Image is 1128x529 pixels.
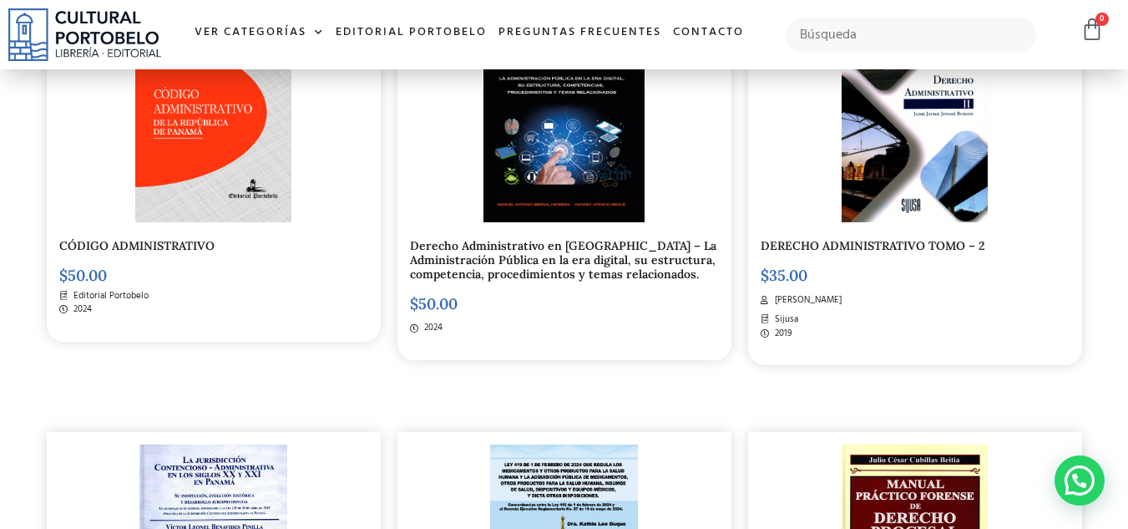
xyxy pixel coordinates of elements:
input: Búsqueda [786,18,1037,53]
span: $ [410,294,418,313]
bdi: 50.00 [410,294,458,313]
img: MIGUEL-BERNAL [483,11,644,222]
a: 0 [1080,18,1104,42]
span: Editorial Portobelo [69,289,149,303]
a: Editorial Portobelo [330,15,493,51]
a: DERECHO ADMINISTRATIVO TOMO – 2 [761,238,984,253]
bdi: 50.00 [59,266,107,285]
bdi: 35.00 [761,266,807,285]
img: img20240222_11012550 [842,11,988,222]
a: Ver Categorías [189,15,330,51]
a: CÓDIGO ADMINISTRATIVO [59,238,215,253]
span: 2024 [420,321,443,335]
a: Contacto [667,15,750,51]
span: $ [59,266,68,285]
span: Sijusa [771,313,798,327]
span: 0 [1095,13,1109,26]
span: 2024 [69,303,92,317]
a: Preguntas frecuentes [493,15,667,51]
span: 2019 [771,327,792,341]
span: $ [761,266,769,285]
span: [PERSON_NAME] [771,293,842,308]
img: CODIGO 05 PORTADA ADMINISTRATIVO _Mesa de trabajo 1-01 [135,11,291,222]
a: Derecho Administrativo en [GEOGRAPHIC_DATA] – La Administración Pública en la era digital, su est... [410,238,716,282]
